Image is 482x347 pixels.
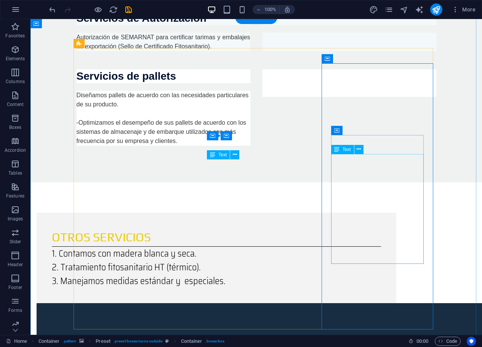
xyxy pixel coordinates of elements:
span: Code [438,337,457,346]
p: Features [6,193,24,199]
button: pages [384,5,394,14]
span: . pattern [62,337,76,346]
button: undo [48,5,57,14]
span: 00 00 [416,337,428,346]
i: Undo: Change text (Ctrl+Z) [48,5,57,14]
i: AI Writer [415,5,424,14]
button: text_generator [415,5,424,14]
h6: Session time [408,337,429,346]
p: Forms [8,307,22,313]
button: design [369,5,378,14]
span: . preset-boxes-icons-outside [114,337,163,346]
i: This element is a customizable preset [165,339,169,343]
i: This element contains a background [79,339,84,343]
span: Click to select. Double-click to edit [38,337,60,346]
a: Click to cancel selection. Double-click to open Pages [6,337,27,346]
p: Images [8,216,23,222]
i: Navigator [400,5,408,14]
button: save [124,5,133,14]
p: Header [8,262,23,268]
i: Save (Ctrl+S) [124,5,133,14]
p: Footer [8,284,22,291]
button: Code [435,337,461,346]
i: Pages (Ctrl+Alt+S) [384,5,393,14]
button: More [448,3,479,16]
i: Design (Ctrl+Alt+Y) [369,5,378,14]
p: Elements [6,56,25,62]
button: publish [430,3,442,16]
nav: breadcrumb [38,337,225,346]
span: Click to select. Double-click to edit [96,337,110,346]
button: reload [109,5,118,14]
span: . boxes-box [205,337,225,346]
p: Content [7,101,24,108]
i: Publish [432,5,440,14]
p: Columns [6,79,25,85]
button: 100% [253,5,280,14]
span: Text [343,147,351,152]
p: Tables [8,170,22,176]
button: navigator [400,5,409,14]
p: Favorites [5,33,25,39]
span: : [422,338,423,344]
p: Slider [10,239,21,245]
p: Accordion [5,147,26,153]
i: On resize automatically adjust zoom level to fit chosen device. [284,6,291,13]
span: Text [218,153,227,157]
button: Usercentrics [467,337,476,346]
span: Click to select. Double-click to edit [181,337,202,346]
p: Boxes [9,124,22,130]
span: More [452,6,476,13]
h6: 100% [264,5,276,14]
